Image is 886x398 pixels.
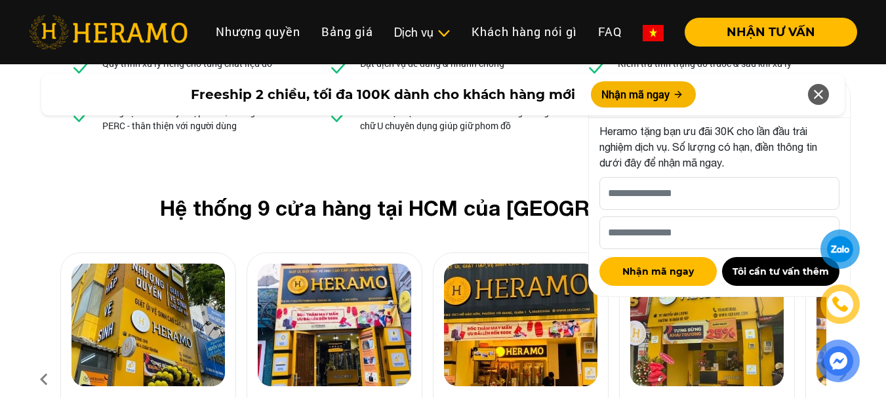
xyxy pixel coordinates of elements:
img: phone-icon [833,297,848,311]
button: Nhận mã ngay [599,257,717,286]
h2: Hệ thống 9 cửa hàng tại HCM của [GEOGRAPHIC_DATA] [81,195,805,220]
span: Freeship 2 chiều, tối đa 100K dành cho khách hàng mới [191,85,575,104]
a: Khách hàng nói gì [461,18,588,46]
a: Nhượng quyền [205,18,311,46]
a: FAQ [588,18,632,46]
img: heramo-logo.png [29,15,188,49]
a: Bảng giá [311,18,384,46]
img: heramo-01-truong-son-quan-tan-binh [71,264,225,386]
img: heramo-197-nguyen-van-luong [630,264,784,386]
img: subToggleIcon [437,27,451,40]
button: Tôi cần tư vấn thêm [722,257,839,286]
img: vn-flag.png [643,25,664,41]
img: heramo-13c-ho-hao-hon-quan-1 [444,264,597,386]
a: phone-icon [822,287,858,322]
button: Nhận mã ngay [591,81,696,108]
a: NHẬN TƯ VẤN [674,26,857,38]
button: NHẬN TƯ VẤN [685,18,857,47]
img: heramo-18a-71-nguyen-thi-minh-khai-quan-1 [258,264,411,386]
div: Dịch vụ [394,24,451,41]
p: Heramo tặng bạn ưu đãi 30K cho lần đầu trải nghiệm dịch vụ. Số lượng có hạn, điền thông tin dưới ... [599,123,839,170]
